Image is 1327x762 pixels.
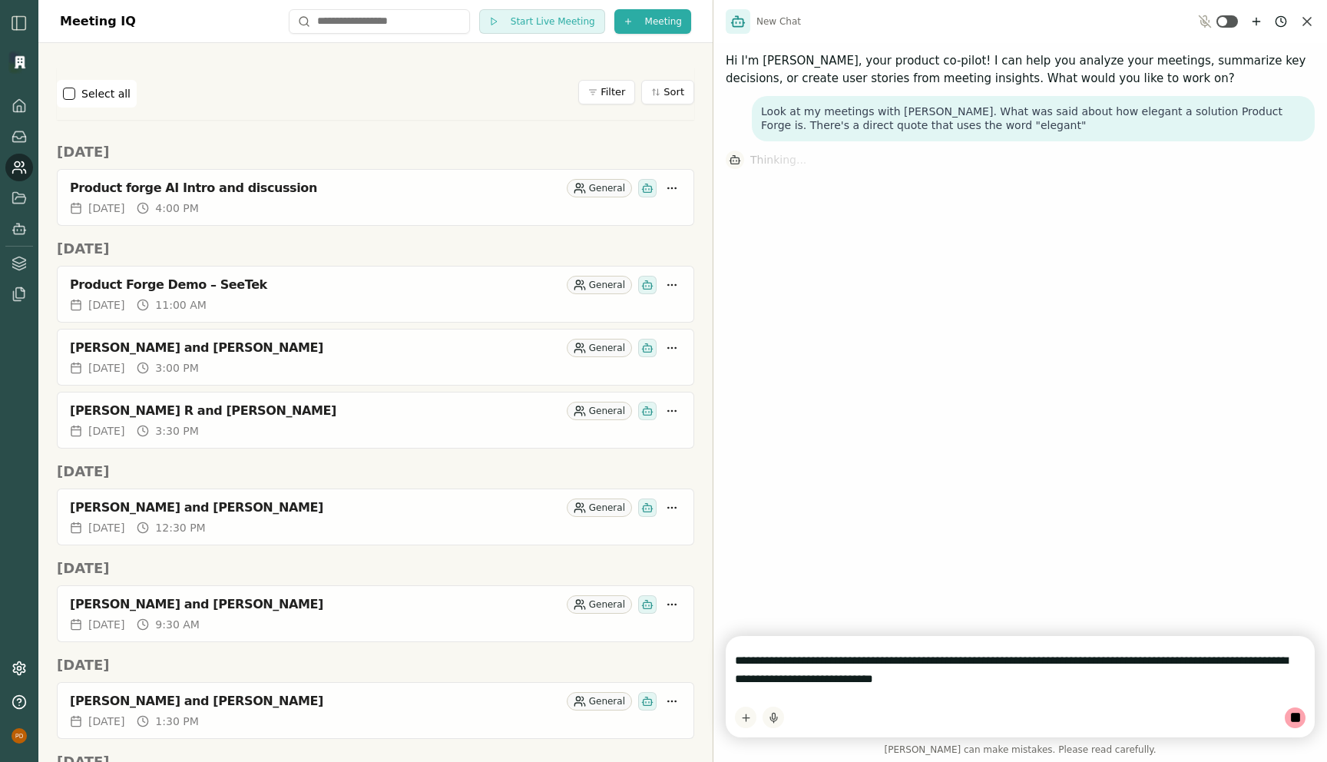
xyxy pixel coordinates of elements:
[479,9,605,34] button: Start Live Meeting
[638,692,657,711] div: Smith has been invited
[70,277,561,293] div: Product Forge Demo – SeeTek
[1285,707,1305,728] button: Stop generation
[567,402,632,420] div: General
[70,340,561,356] div: [PERSON_NAME] and [PERSON_NAME]
[1299,14,1315,29] button: Close chat
[155,520,205,535] span: 12:30 PM
[88,617,124,632] span: [DATE]
[70,597,561,612] div: [PERSON_NAME] and [PERSON_NAME]
[638,499,657,517] div: Smith has been invited
[663,276,681,294] button: More options
[155,200,198,216] span: 4:00 PM
[88,297,124,313] span: [DATE]
[641,80,694,104] button: Sort
[663,692,681,711] button: More options
[57,141,694,163] h2: [DATE]
[57,392,694,449] a: [PERSON_NAME] R and [PERSON_NAME]General[DATE]3:30 PM
[57,329,694,386] a: [PERSON_NAME] and [PERSON_NAME]General[DATE]3:00 PM
[761,105,1305,132] p: Look at my meetings with [PERSON_NAME]. What was said about how elegant a solution Product Forge ...
[763,707,784,728] button: Start dictation
[511,15,595,28] span: Start Live Meeting
[155,360,198,376] span: 3:00 PM
[57,558,694,579] h2: [DATE]
[57,682,694,739] a: [PERSON_NAME] and [PERSON_NAME]General[DATE]1:30 PM
[155,297,206,313] span: 11:00 AM
[638,276,657,294] div: Smith has been invited
[155,617,200,632] span: 9:30 AM
[638,179,657,197] div: Smith has been invited
[57,169,694,226] a: Product forge AI Intro and discussionGeneral[DATE]4:00 PM
[57,489,694,545] a: [PERSON_NAME] and [PERSON_NAME]General[DATE]12:30 PM
[567,339,632,357] div: General
[750,154,806,166] span: Thinking...
[1272,12,1290,31] button: Chat history
[155,714,198,729] span: 1:30 PM
[567,179,632,197] div: General
[1216,15,1238,28] button: Toggle ambient mode
[638,339,657,357] div: Smith has been invited
[57,266,694,323] a: Product Forge Demo – SeeTekGeneral[DATE]11:00 AM
[88,360,124,376] span: [DATE]
[10,14,28,32] img: sidebar
[57,238,694,260] h2: [DATE]
[638,402,657,420] div: Smith has been invited
[57,461,694,482] h2: [DATE]
[567,276,632,294] div: General
[57,654,694,676] h2: [DATE]
[88,520,124,535] span: [DATE]
[155,423,198,439] span: 3:30 PM
[578,80,635,104] button: Filter
[735,707,756,728] button: Add content to chat
[12,728,27,744] img: profile
[726,744,1315,756] span: [PERSON_NAME] can make mistakes. Please read carefully.
[614,9,691,34] button: Meeting
[663,595,681,614] button: More options
[81,86,131,101] label: Select all
[70,500,561,515] div: [PERSON_NAME] and [PERSON_NAME]
[70,694,561,709] div: [PERSON_NAME] and [PERSON_NAME]
[88,423,124,439] span: [DATE]
[88,714,124,729] span: [DATE]
[60,12,136,31] h1: Meeting IQ
[8,51,31,74] img: Organization logo
[567,595,632,614] div: General
[663,179,681,197] button: More options
[567,499,632,517] div: General
[726,52,1315,87] p: Hi I'm [PERSON_NAME], your product co-pilot! I can help you analyze your meetings, summarize key ...
[756,15,801,28] span: New Chat
[663,402,681,420] button: More options
[663,339,681,357] button: More options
[88,200,124,216] span: [DATE]
[57,585,694,642] a: [PERSON_NAME] and [PERSON_NAME]General[DATE]9:30 AM
[70,403,561,419] div: [PERSON_NAME] R and [PERSON_NAME]
[663,499,681,517] button: More options
[5,688,33,716] button: Help
[70,181,561,196] div: Product forge AI Intro and discussion
[1247,12,1266,31] button: New chat
[645,15,682,28] span: Meeting
[638,595,657,614] div: Smith has been invited
[567,692,632,711] div: General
